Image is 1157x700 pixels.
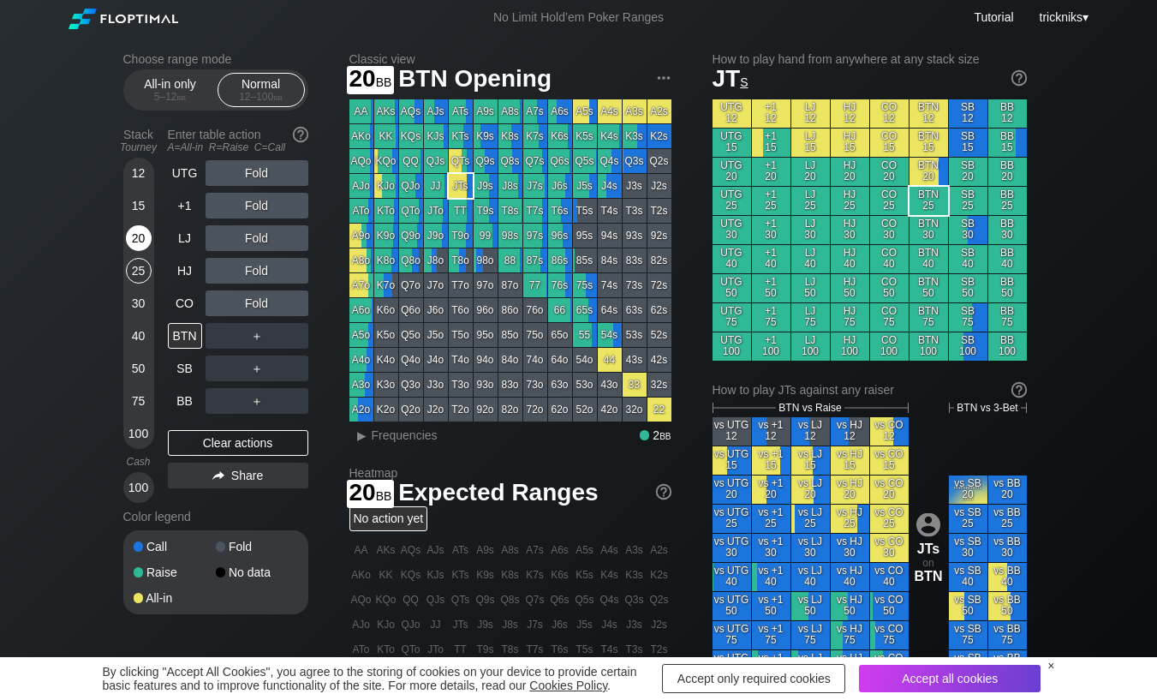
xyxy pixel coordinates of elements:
div: AQs [399,99,423,123]
div: 95o [474,323,498,347]
div: +1 25 [752,187,790,215]
div: LJ 12 [791,99,830,128]
div: A4s [598,99,622,123]
div: J5o [424,323,448,347]
img: help.32db89a4.svg [654,482,673,501]
div: A6o [349,298,373,322]
div: 63o [548,373,572,397]
div: BB 30 [988,216,1027,244]
div: 85s [573,248,597,272]
div: 94s [598,224,622,248]
div: SB 20 [949,158,987,186]
div: All-in [134,592,216,604]
div: Stack [116,121,161,160]
div: J2s [647,174,671,198]
div: Q5o [399,323,423,347]
div: BTN 12 [909,99,948,128]
div: A3s [623,99,647,123]
div: 30 [126,290,152,316]
span: bb [376,71,392,90]
div: 72s [647,273,671,297]
div: HJ 50 [831,274,869,302]
div: K4o [374,348,398,372]
img: help.32db89a4.svg [291,125,310,144]
div: UTG 100 [713,332,751,361]
div: 43o [598,373,622,397]
div: J6o [424,298,448,322]
div: 87o [498,273,522,297]
div: 12 [126,160,152,186]
div: 5 – 12 [134,91,206,103]
div: J3s [623,174,647,198]
div: 86s [548,248,572,272]
div: 43s [623,348,647,372]
div: T3s [623,199,647,223]
div: BB 12 [988,99,1027,128]
div: Fold [206,193,308,218]
div: KQs [399,124,423,148]
div: A5o [349,323,373,347]
img: icon-avatar.b40e07d9.svg [916,512,940,536]
div: Accept only required cookies [662,664,845,693]
div: AKs [374,99,398,123]
div: T2s [647,199,671,223]
span: trickniks [1040,10,1083,24]
div: AJo [349,174,373,198]
div: TT [449,199,473,223]
div: T6s [548,199,572,223]
div: AA [349,99,373,123]
div: 53s [623,323,647,347]
div: 74o [523,348,547,372]
div: Accept all cookies [859,665,1041,692]
span: bb [177,91,187,103]
div: J8s [498,174,522,198]
div: 100 [126,475,152,500]
div: K3s [623,124,647,148]
div: +1 75 [752,303,790,332]
div: K5o [374,323,398,347]
img: help.32db89a4.svg [1010,69,1029,87]
div: CO 12 [870,99,909,128]
div: KTs [449,124,473,148]
div: CO 100 [870,332,909,361]
div: K4s [598,124,622,148]
div: J9o [424,224,448,248]
div: K7o [374,273,398,297]
div: 12 – 100 [225,91,297,103]
h2: Classic view [349,52,671,66]
div: 25 [126,258,152,284]
div: BTN 40 [909,245,948,273]
div: 63s [623,298,647,322]
div: SB 50 [949,274,987,302]
div: UTG 30 [713,216,751,244]
div: BB 20 [988,158,1027,186]
div: LJ 75 [791,303,830,332]
div: SB 12 [949,99,987,128]
div: 33 [623,373,647,397]
div: J9s [474,174,498,198]
div: SB 40 [949,245,987,273]
div: 76o [523,298,547,322]
a: Cookies Policy [529,679,607,692]
a: Tutorial [974,10,1013,24]
span: s [740,71,748,90]
div: BTN 30 [909,216,948,244]
div: HJ 100 [831,332,869,361]
div: T5o [449,323,473,347]
div: A3o [349,373,373,397]
div: SB [168,356,202,381]
div: J3o [424,373,448,397]
div: UTG 40 [713,245,751,273]
div: K5s [573,124,597,148]
div: 74s [598,273,622,297]
div: Fold [216,541,298,553]
div: UTG 25 [713,187,751,215]
div: 64s [598,298,622,322]
div: HJ [168,258,202,284]
div: 42s [647,348,671,372]
div: SB 30 [949,216,987,244]
div: 85o [498,323,522,347]
span: bb [273,91,283,103]
div: K2s [647,124,671,148]
div: 73o [523,373,547,397]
